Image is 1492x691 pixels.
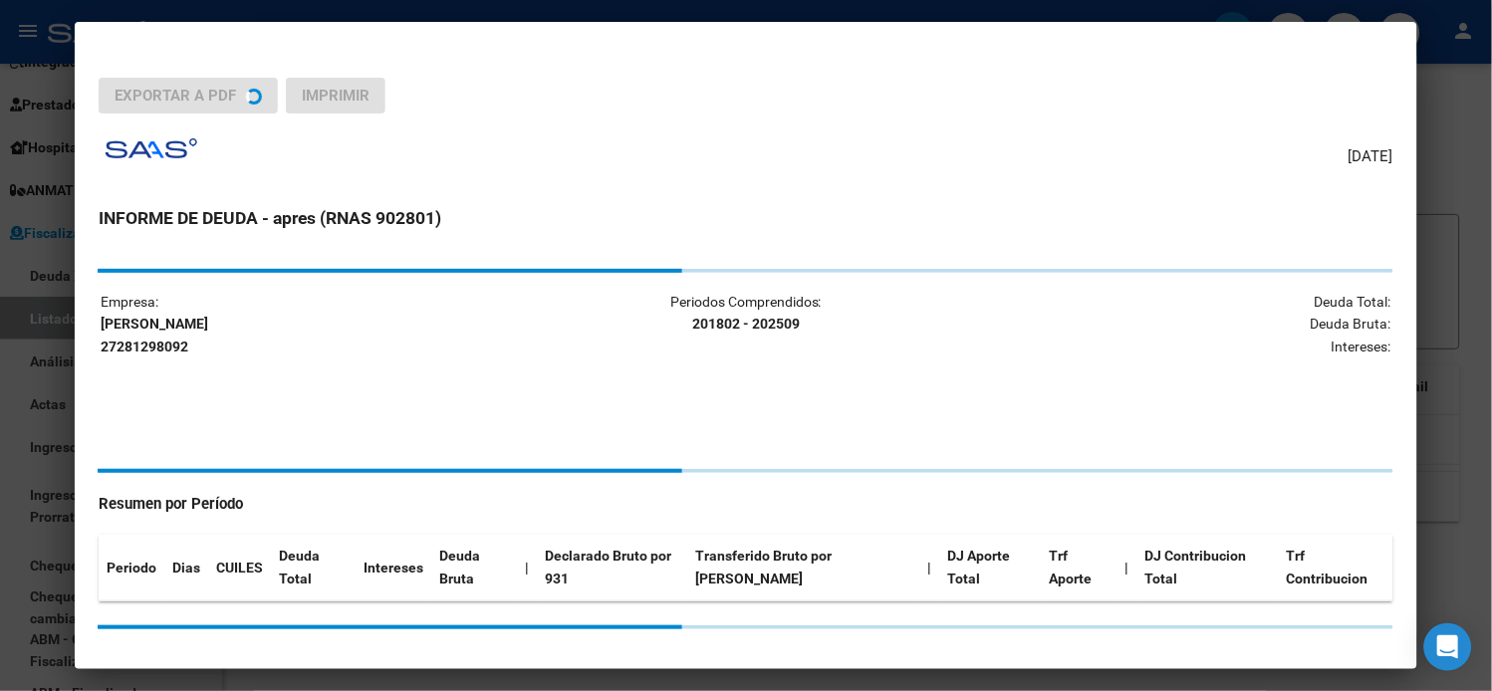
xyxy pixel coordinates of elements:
[1349,145,1393,168] span: [DATE]
[99,493,1393,516] h4: Resumen por Período
[99,205,1393,231] h3: INFORME DE DEUDA - apres (RNAS 902801)
[532,291,961,337] p: Periodos Comprendidos:
[99,78,278,114] button: Exportar a PDF
[101,316,208,354] strong: [PERSON_NAME] 27281298092
[687,535,919,600] th: Transferido Bruto por [PERSON_NAME]
[962,291,1391,358] p: Deuda Total: Deuda Bruta: Intereses:
[99,535,164,600] th: Periodo
[431,535,518,600] th: Deuda Bruta
[1042,535,1118,600] th: Trf Aporte
[302,87,370,105] span: Imprimir
[115,87,236,105] span: Exportar a PDF
[286,78,385,114] button: Imprimir
[919,535,939,600] th: |
[271,535,356,600] th: Deuda Total
[939,535,1042,600] th: DJ Aporte Total
[1137,535,1279,600] th: DJ Contribucion Total
[101,291,530,358] p: Empresa:
[208,535,271,600] th: CUILES
[1279,535,1393,600] th: Trf Contribucion
[1424,623,1472,671] div: Open Intercom Messenger
[1118,535,1137,600] th: |
[692,316,800,332] strong: 201802 - 202509
[518,535,538,600] th: |
[164,535,208,600] th: Dias
[538,535,687,600] th: Declarado Bruto por 931
[356,535,431,600] th: Intereses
